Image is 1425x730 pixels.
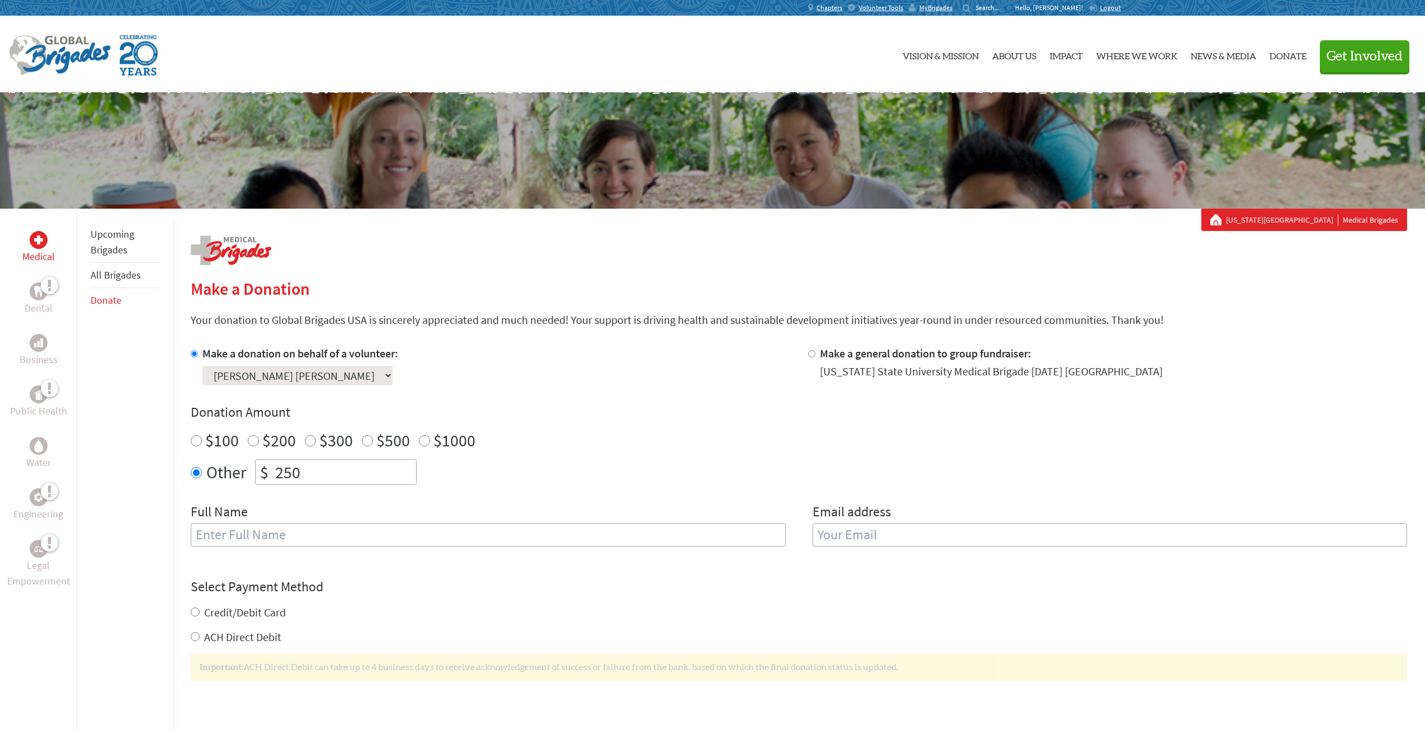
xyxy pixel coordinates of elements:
[34,493,43,502] img: Engineering
[34,338,43,347] img: Business
[1270,25,1306,83] a: Donate
[26,455,51,470] p: Water
[820,364,1163,379] div: [US_STATE] State University Medical Brigade [DATE] [GEOGRAPHIC_DATA]
[91,263,159,288] li: All Brigades
[1226,214,1338,225] a: [US_STATE][GEOGRAPHIC_DATA]
[10,385,67,419] a: Public HealthPublic Health
[25,282,53,316] a: DentalDental
[34,545,43,552] img: Legal Empowerment
[919,3,952,12] span: MyBrigades
[1320,40,1409,72] button: Get Involved
[206,459,246,485] label: Other
[91,288,159,313] li: Donate
[91,228,134,256] a: Upcoming Brigades
[191,523,786,547] input: Enter Full Name
[30,282,48,300] div: Dental
[30,385,48,403] div: Public Health
[34,389,43,400] img: Public Health
[1191,25,1256,83] a: News & Media
[30,334,48,352] div: Business
[30,231,48,249] div: Medical
[256,460,273,484] div: $
[813,503,891,523] label: Email address
[1015,3,1088,12] p: Hello, [PERSON_NAME]!
[817,3,842,12] span: Chapters
[1050,25,1083,83] a: Impact
[204,605,286,619] label: Credit/Debit Card
[262,430,296,451] label: $200
[2,540,74,589] a: Legal EmpowermentLegal Empowerment
[1096,25,1177,83] a: Where We Work
[34,439,43,452] img: Water
[191,578,1407,596] h4: Select Payment Method
[26,437,51,470] a: WaterWater
[205,430,239,451] label: $100
[30,488,48,506] div: Engineering
[9,35,111,76] img: Global Brigades Logo
[91,222,159,263] li: Upcoming Brigades
[859,3,903,12] span: Volunteer Tools
[820,346,1031,360] label: Make a general donation to group fundraiser:
[1327,50,1403,63] span: Get Involved
[1210,214,1398,225] div: Medical Brigades
[273,460,416,484] input: Enter Amount
[992,25,1036,83] a: About Us
[1100,3,1121,12] span: Logout
[91,269,141,281] a: All Brigades
[10,403,67,419] p: Public Health
[22,249,55,265] p: Medical
[903,25,979,83] a: Vision & Mission
[20,352,58,368] p: Business
[975,3,1007,12] input: Search...
[2,558,74,589] p: Legal Empowerment
[319,430,353,451] label: $300
[191,503,248,523] label: Full Name
[34,236,43,244] img: Medical
[25,300,53,316] p: Dental
[813,523,1408,547] input: Your Email
[13,488,63,522] a: EngineeringEngineering
[30,437,48,455] div: Water
[191,312,1407,328] p: Your donation to Global Brigades USA is sincerely appreciated and much needed! Your support is dr...
[20,334,58,368] a: BusinessBusiness
[120,35,158,76] img: Global Brigades Celebrating 20 Years
[204,630,281,644] label: ACH Direct Debit
[202,346,398,360] label: Make a donation on behalf of a volunteer:
[191,403,1407,421] h4: Donation Amount
[200,663,243,672] strong: Important:
[30,540,48,558] div: Legal Empowerment
[191,236,271,265] img: logo-medical.png
[91,294,121,307] a: Donate
[1088,3,1121,12] a: Logout
[13,506,63,522] p: Engineering
[34,286,43,296] img: Dental
[191,279,1407,299] h2: Make a Donation
[376,430,410,451] label: $500
[433,430,475,451] label: $1000
[22,231,55,265] a: MedicalMedical
[191,654,1407,681] div: ACH Direct Debit can take up to 4 business days to receive acknowledgement of success or failure ...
